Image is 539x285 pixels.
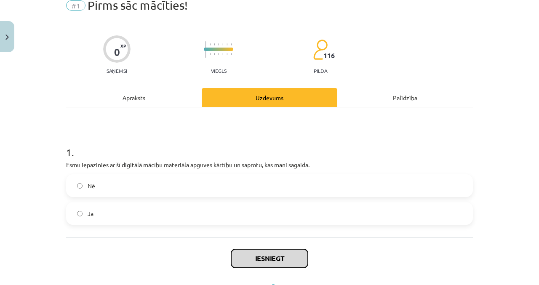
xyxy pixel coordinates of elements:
span: XP [120,43,126,48]
img: students-c634bb4e5e11cddfef0936a35e636f08e4e9abd3cc4e673bd6f9a4125e45ecb1.svg [313,39,328,60]
img: icon-short-line-57e1e144782c952c97e751825c79c345078a6d821885a25fce030b3d8c18986b.svg [231,53,232,55]
p: Esmu iepazinies ar šī digitālā mācību materiāla apguves kārtību un saprotu, kas mani sagaida. [66,160,473,169]
input: Nē [77,183,83,189]
span: Nē [88,181,95,190]
img: icon-short-line-57e1e144782c952c97e751825c79c345078a6d821885a25fce030b3d8c18986b.svg [222,53,223,55]
div: Uzdevums [202,88,337,107]
img: icon-short-line-57e1e144782c952c97e751825c79c345078a6d821885a25fce030b3d8c18986b.svg [231,43,232,45]
p: Viegls [211,68,227,74]
div: 0 [114,46,120,58]
img: icon-short-line-57e1e144782c952c97e751825c79c345078a6d821885a25fce030b3d8c18986b.svg [218,53,219,55]
img: icon-short-line-57e1e144782c952c97e751825c79c345078a6d821885a25fce030b3d8c18986b.svg [214,43,215,45]
p: Saņemsi [103,68,131,74]
p: pilda [314,68,327,74]
img: icon-short-line-57e1e144782c952c97e751825c79c345078a6d821885a25fce030b3d8c18986b.svg [218,43,219,45]
h1: 1 . [66,132,473,158]
img: icon-short-line-57e1e144782c952c97e751825c79c345078a6d821885a25fce030b3d8c18986b.svg [210,43,211,45]
img: icon-short-line-57e1e144782c952c97e751825c79c345078a6d821885a25fce030b3d8c18986b.svg [222,43,223,45]
img: icon-long-line-d9ea69661e0d244f92f715978eff75569469978d946b2353a9bb055b3ed8787d.svg [205,41,206,58]
div: Apraksts [66,88,202,107]
img: icon-short-line-57e1e144782c952c97e751825c79c345078a6d821885a25fce030b3d8c18986b.svg [214,53,215,55]
img: icon-close-lesson-0947bae3869378f0d4975bcd49f059093ad1ed9edebbc8119c70593378902aed.svg [5,35,9,40]
div: Palīdzība [337,88,473,107]
img: icon-short-line-57e1e144782c952c97e751825c79c345078a6d821885a25fce030b3d8c18986b.svg [210,53,211,55]
button: Iesniegt [231,249,308,268]
span: 116 [323,52,335,59]
span: Jā [88,209,93,218]
span: #1 [66,0,85,11]
input: Jā [77,211,83,216]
